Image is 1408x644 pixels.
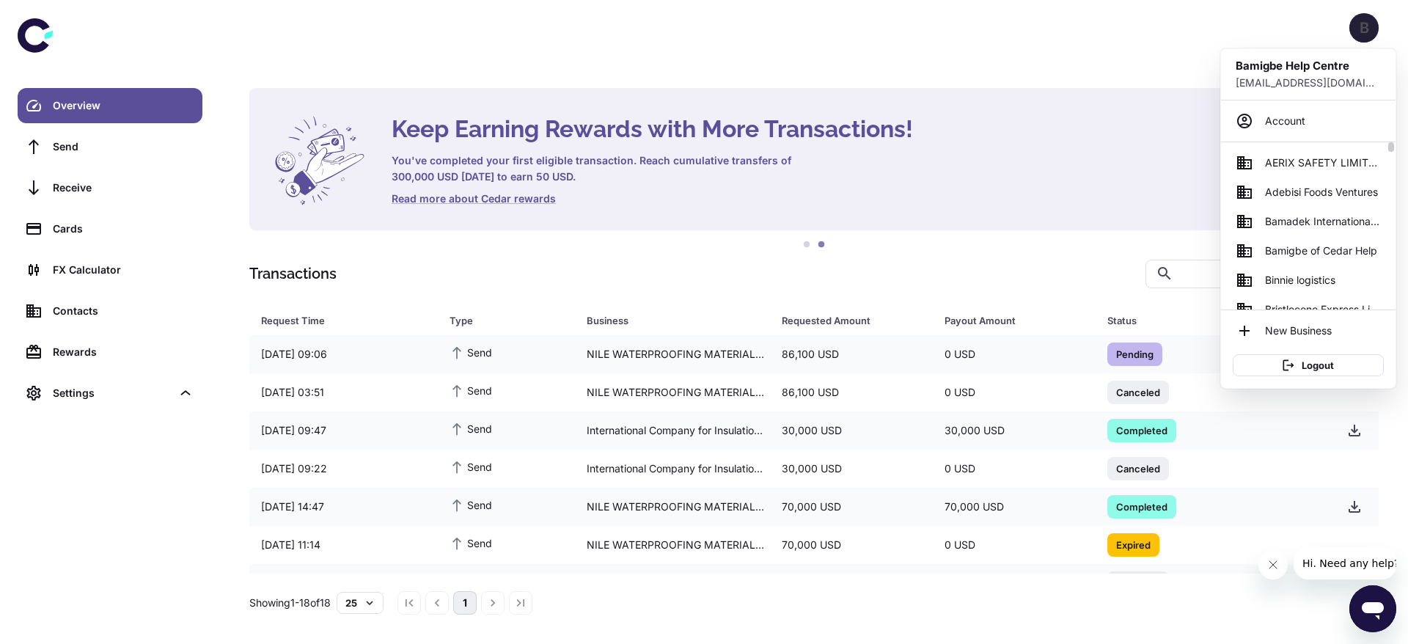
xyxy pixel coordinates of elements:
p: [EMAIL_ADDRESS][DOMAIN_NAME] [1236,75,1381,91]
span: Bamadek International Company Nigeria Limited [1265,213,1381,230]
span: Hi. Need any help? [9,10,106,22]
span: AERIX SAFETY LIMITED [1265,155,1381,171]
a: Account [1227,106,1390,136]
li: New Business [1227,316,1390,345]
span: Bristlecone Express Limited [1265,301,1381,318]
button: Logout [1233,354,1384,376]
span: Binnie logistics [1265,272,1335,288]
iframe: Close message [1258,550,1288,579]
span: Bamigbe of Cedar Help [1265,243,1377,259]
span: Adebisi Foods Ventures [1265,184,1378,200]
iframe: Message from company [1294,547,1396,579]
iframe: Button to launch messaging window [1349,585,1396,632]
h6: Bamigbe Help Centre [1236,58,1381,75]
